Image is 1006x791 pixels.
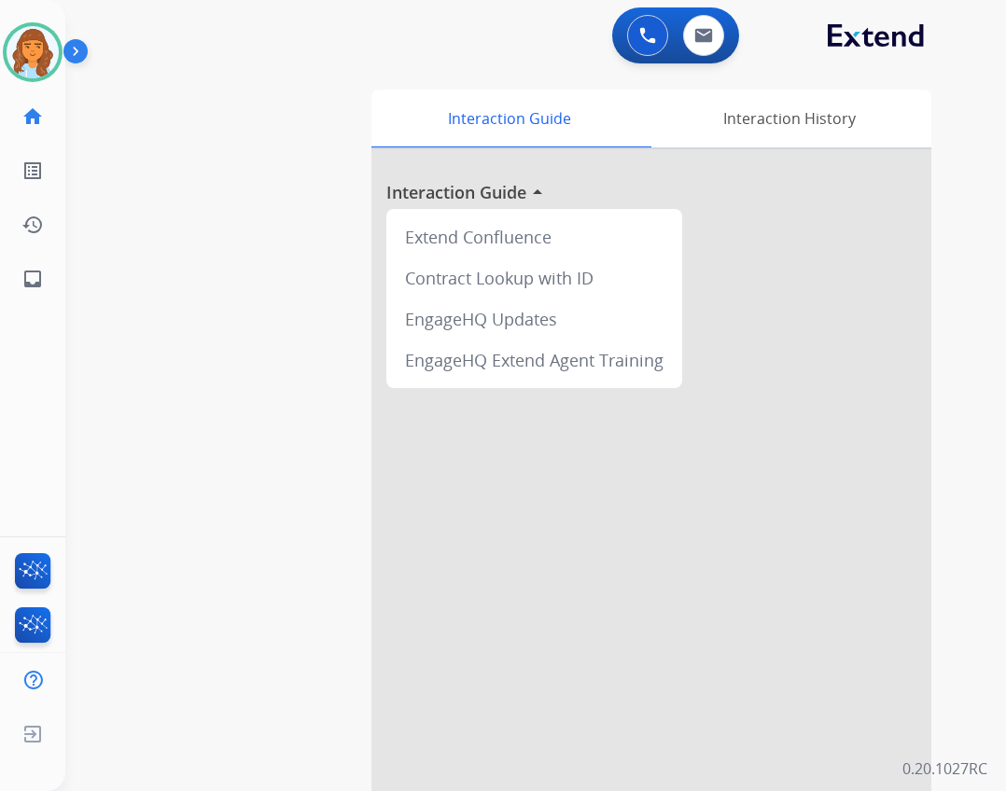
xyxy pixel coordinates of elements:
[394,340,675,381] div: EngageHQ Extend Agent Training
[21,160,44,182] mat-icon: list_alt
[21,268,44,290] mat-icon: inbox
[902,757,987,780] p: 0.20.1027RC
[21,214,44,236] mat-icon: history
[394,216,675,257] div: Extend Confluence
[7,26,59,78] img: avatar
[371,90,647,147] div: Interaction Guide
[394,298,675,340] div: EngageHQ Updates
[647,90,931,147] div: Interaction History
[394,257,675,298] div: Contract Lookup with ID
[21,105,44,128] mat-icon: home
